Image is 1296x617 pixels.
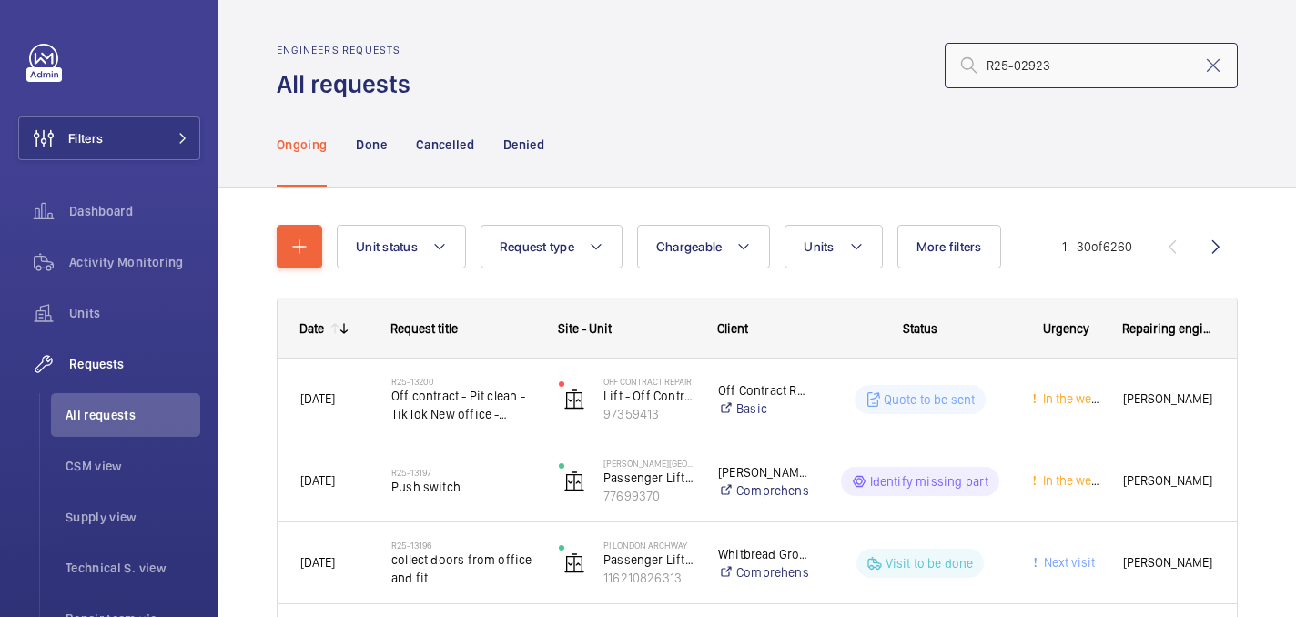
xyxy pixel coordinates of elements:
[391,551,535,587] span: collect doors from office and fit
[563,470,585,492] img: elevator.svg
[1039,473,1104,488] span: In the week
[897,225,1001,268] button: More filters
[870,472,989,491] p: Identify missing part
[391,540,535,551] h2: R25-13196
[718,481,808,500] a: Comprehensive
[718,463,808,481] p: [PERSON_NAME][GEOGRAPHIC_DATA]
[945,43,1238,88] input: Search by request number or quote number
[391,467,535,478] h2: R25-13197
[603,569,694,587] p: 116210826313
[1062,240,1132,253] span: 1 - 30 6260
[603,387,694,405] p: Lift - Off Contract
[603,487,694,505] p: 77699370
[1040,555,1095,570] span: Next visit
[390,321,458,336] span: Request title
[1043,321,1089,336] span: Urgency
[69,202,200,220] span: Dashboard
[481,225,623,268] button: Request type
[277,136,327,154] p: Ongoing
[66,559,200,577] span: Technical S. view
[804,239,834,254] span: Units
[718,400,808,418] a: Basic
[1123,552,1214,573] span: [PERSON_NAME]
[356,239,418,254] span: Unit status
[656,239,723,254] span: Chargeable
[300,391,335,406] span: [DATE]
[300,555,335,570] span: [DATE]
[1122,321,1215,336] span: Repairing engineer
[718,545,808,563] p: Whitbread Group PLC
[1091,239,1103,254] span: of
[563,389,585,410] img: elevator.svg
[66,457,200,475] span: CSM view
[391,387,535,423] span: Off contract - Pit clean - TikTok New office - [STREET_ADDRESS]
[69,253,200,271] span: Activity Monitoring
[886,554,974,572] p: Visit to be done
[563,552,585,574] img: elevator.svg
[68,129,103,147] span: Filters
[603,376,694,387] p: Off Contract Repair
[1123,470,1214,491] span: [PERSON_NAME]
[903,321,937,336] span: Status
[391,478,535,496] span: Push switch
[603,551,694,569] p: Passenger Lift Right Hand
[717,321,748,336] span: Client
[884,390,976,409] p: Quote to be sent
[558,321,612,336] span: Site - Unit
[391,376,535,387] h2: R25-13200
[916,239,982,254] span: More filters
[603,458,694,469] p: [PERSON_NAME][GEOGRAPHIC_DATA]
[1039,391,1104,406] span: In the week
[277,67,421,101] h1: All requests
[718,563,808,582] a: Comprehensive
[603,469,694,487] p: Passenger Lift 2 - Guest Lift Middle
[66,406,200,424] span: All requests
[300,473,335,488] span: [DATE]
[69,355,200,373] span: Requests
[416,136,474,154] p: Cancelled
[66,508,200,526] span: Supply view
[299,321,324,336] div: Date
[718,381,808,400] p: Off Contract Repairs
[785,225,882,268] button: Units
[603,405,694,423] p: 97359413
[1123,389,1214,410] span: [PERSON_NAME]
[69,304,200,322] span: Units
[500,239,574,254] span: Request type
[337,225,466,268] button: Unit status
[18,116,200,160] button: Filters
[356,136,386,154] p: Done
[637,225,771,268] button: Chargeable
[277,44,421,56] h2: Engineers requests
[603,540,694,551] p: PI London Archway
[503,136,544,154] p: Denied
